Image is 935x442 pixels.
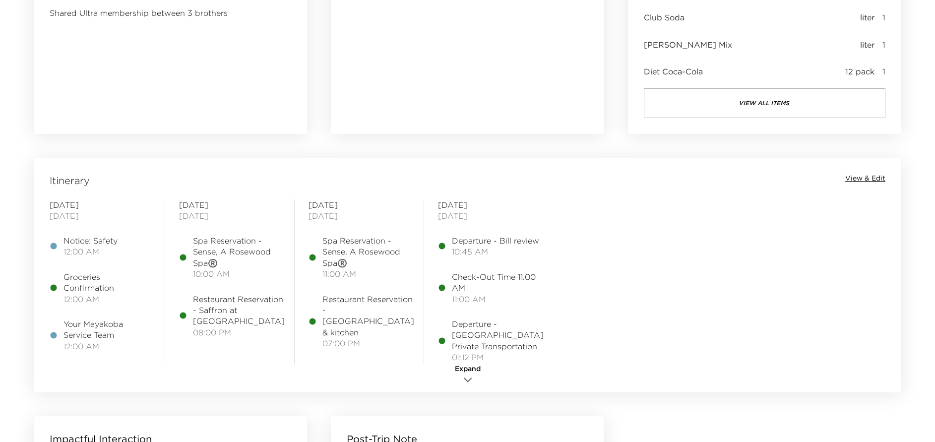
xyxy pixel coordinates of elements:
[845,174,885,184] button: View & Edit
[50,7,291,18] div: Shared Ultra membership between 3 brothers
[644,39,732,50] span: [PERSON_NAME] Mix
[455,364,481,374] span: Expand
[50,174,90,188] span: Itinerary
[179,210,280,221] span: [DATE]
[309,210,410,221] span: [DATE]
[452,352,544,363] span: 01:12 PM
[179,199,280,210] span: [DATE]
[845,66,874,77] span: 12 pack
[63,341,151,352] span: 12:00 AM
[193,327,285,338] span: 08:00 PM
[860,39,874,50] span: liter
[322,338,414,349] span: 07:00 PM
[452,246,539,257] span: 10:45 AM
[193,294,285,327] span: Restaurant Reservation - Saffron at [GEOGRAPHIC_DATA]
[309,199,410,210] span: [DATE]
[63,246,118,257] span: 12:00 AM
[438,199,539,210] span: [DATE]
[860,12,874,23] span: liter
[438,210,539,221] span: [DATE]
[322,294,414,338] span: Restaurant Reservation - [GEOGRAPHIC_DATA] & kitchen
[50,210,151,221] span: [DATE]
[644,66,703,77] span: Diet Coca-Cola
[50,199,151,210] span: [DATE]
[322,268,410,279] span: 11:00 AM
[882,39,885,50] span: 1
[644,12,685,23] span: Club Soda
[193,235,280,268] span: Spa Reservation - Sense, A Rosewood Spa®️
[452,318,544,352] span: Departure - [GEOGRAPHIC_DATA] Private Transportation
[63,318,151,341] span: Your Mayakoba Service Team
[882,66,885,77] span: 1
[63,235,118,246] span: Notice: Safety
[443,364,493,387] button: Expand
[452,271,539,294] span: Check-Out Time 11.00 AM
[882,12,885,23] span: 1
[63,271,151,294] span: Groceries Confirmation
[322,235,410,268] span: Spa Reservation - Sense, A Rosewood Spa®️
[452,235,539,246] span: Departure - Bill review
[63,294,151,305] span: 12:00 AM
[644,88,885,118] button: view all items
[193,268,280,279] span: 10:00 AM
[452,294,539,305] span: 11:00 AM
